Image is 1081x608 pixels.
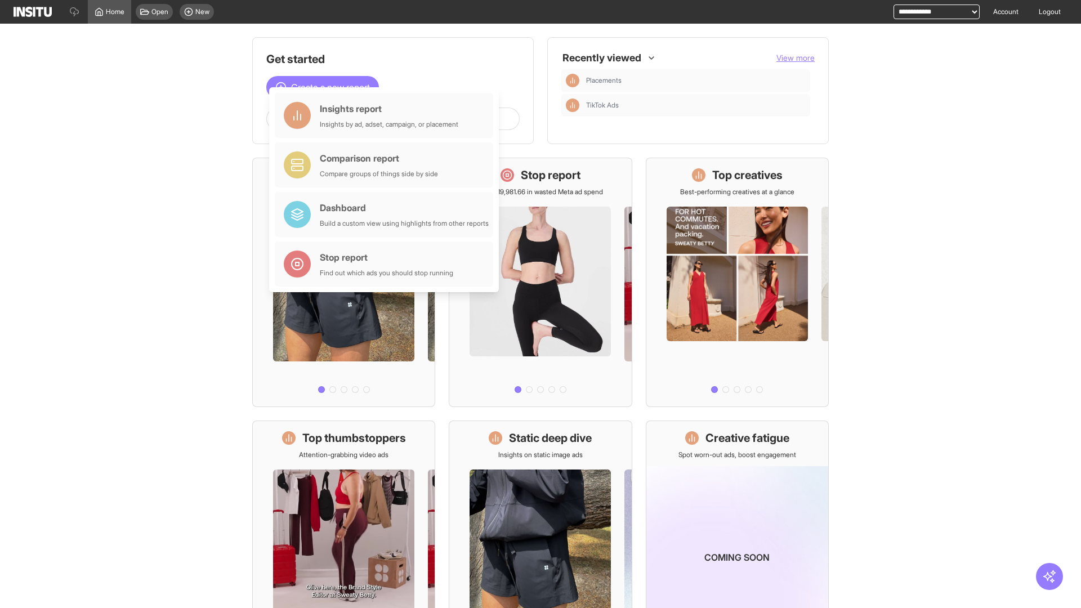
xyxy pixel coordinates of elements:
[195,7,209,16] span: New
[266,51,520,67] h1: Get started
[521,167,580,183] h1: Stop report
[106,7,124,16] span: Home
[151,7,168,16] span: Open
[646,158,829,407] a: Top creativesBest-performing creatives at a glance
[14,7,52,17] img: Logo
[712,167,783,183] h1: Top creatives
[302,430,406,446] h1: Top thumbstoppers
[586,101,619,110] span: TikTok Ads
[586,101,806,110] span: TikTok Ads
[299,450,388,459] p: Attention-grabbing video ads
[320,251,453,264] div: Stop report
[776,53,815,62] span: View more
[477,187,603,196] p: Save £19,981.66 in wasted Meta ad spend
[320,102,458,115] div: Insights report
[320,151,438,165] div: Comparison report
[586,76,622,85] span: Placements
[566,99,579,112] div: Insights
[586,76,806,85] span: Placements
[776,52,815,64] button: View more
[252,158,435,407] a: What's live nowSee all active ads instantly
[498,450,583,459] p: Insights on static image ads
[320,201,489,214] div: Dashboard
[266,76,379,99] button: Create a new report
[449,158,632,407] a: Stop reportSave £19,981.66 in wasted Meta ad spend
[320,169,438,178] div: Compare groups of things side by side
[320,219,489,228] div: Build a custom view using highlights from other reports
[291,81,370,94] span: Create a new report
[680,187,794,196] p: Best-performing creatives at a glance
[320,269,453,278] div: Find out which ads you should stop running
[320,120,458,129] div: Insights by ad, adset, campaign, or placement
[566,74,579,87] div: Insights
[509,430,592,446] h1: Static deep dive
